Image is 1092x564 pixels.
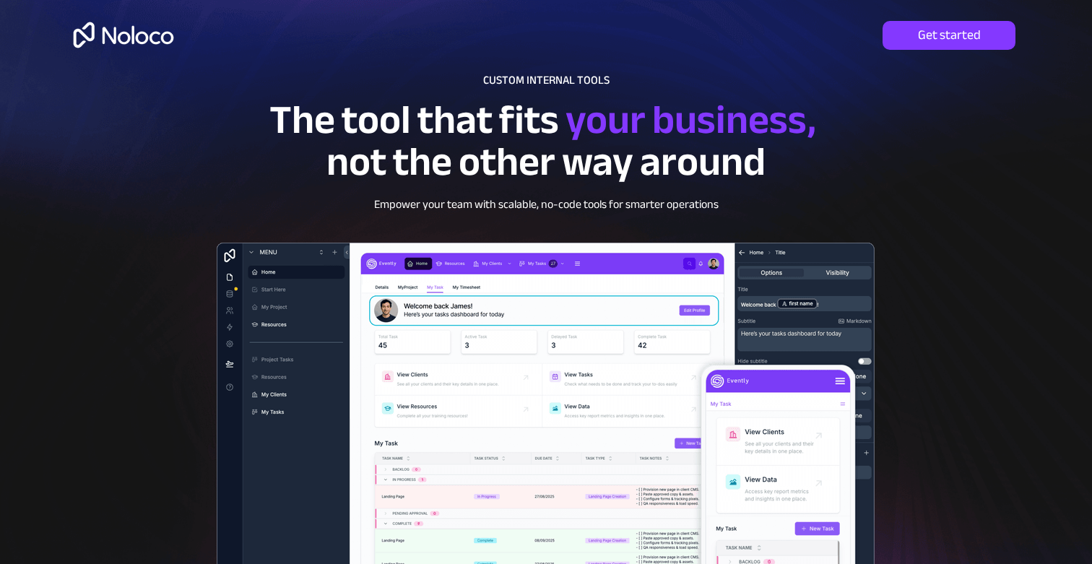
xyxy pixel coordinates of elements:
a: Get started [883,21,1015,50]
span: CUSTOM INTERNAL TOOLS [483,69,610,91]
span: Empower your team with scalable, no-code tools for smarter operations [374,194,719,215]
span: not the other way around [326,124,766,199]
span: your business, [565,82,816,157]
span: The tool that fits [269,82,559,157]
span: Get started [883,27,1015,43]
